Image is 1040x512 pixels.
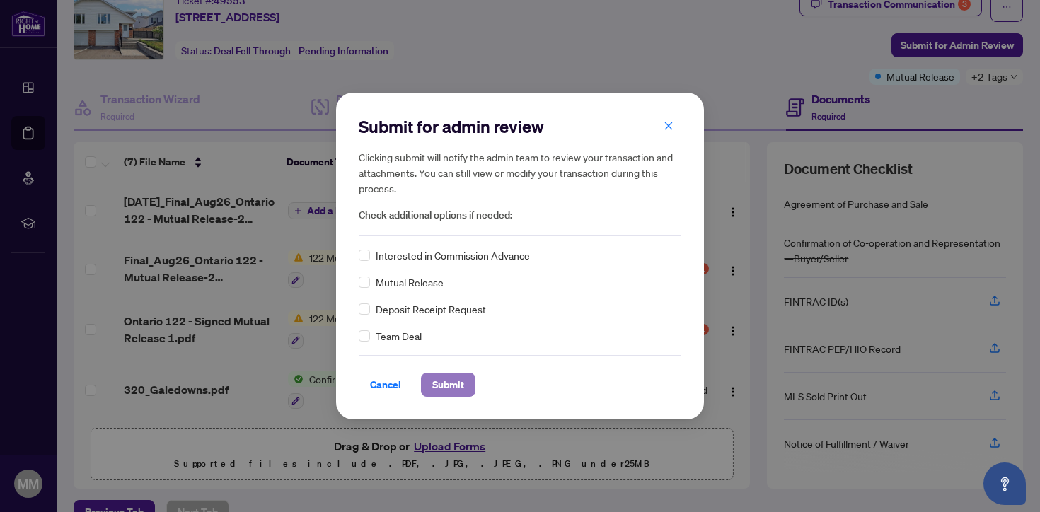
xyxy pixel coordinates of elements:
[664,121,674,131] span: close
[376,274,444,290] span: Mutual Release
[432,373,464,396] span: Submit
[359,149,681,196] h5: Clicking submit will notify the admin team to review your transaction and attachments. You can st...
[359,207,681,223] span: Check additional options if needed:
[359,115,681,138] h2: Submit for admin review
[376,301,486,317] span: Deposit Receipt Request
[370,373,401,396] span: Cancel
[983,462,1026,505] button: Open asap
[421,373,475,397] button: Submit
[376,328,422,344] span: Team Deal
[376,248,530,263] span: Interested in Commission Advance
[359,373,412,397] button: Cancel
